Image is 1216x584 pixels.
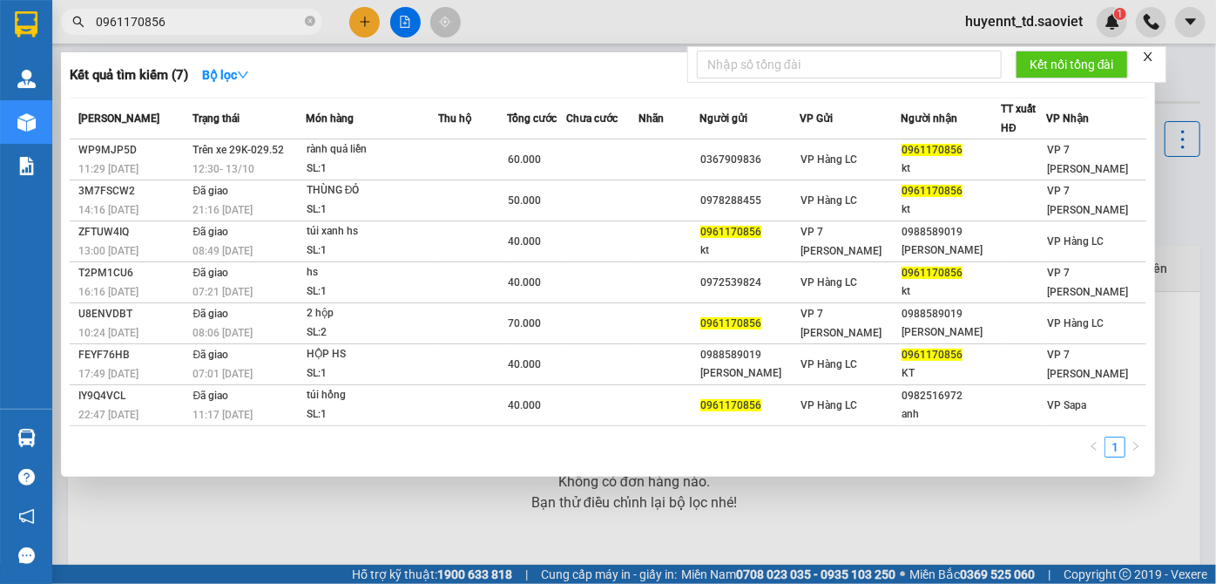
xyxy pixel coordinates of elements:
span: Đã giao [193,349,228,361]
span: 0961170856 [700,317,761,329]
span: 16:16 [DATE] [78,286,138,298]
div: THÙNG ĐỎ [307,181,437,200]
div: SL: 1 [307,160,437,179]
div: SL: 1 [307,241,437,261]
div: SL: 1 [307,200,437,220]
div: 0988589019 [700,346,799,364]
div: [PERSON_NAME] [902,241,1000,260]
span: 08:06 [DATE] [193,327,253,339]
span: 0961170856 [902,185,963,197]
button: Kết nối tổng đài [1016,51,1128,78]
span: VP 7 [PERSON_NAME] [801,308,882,339]
span: 0961170856 [902,144,963,156]
div: kt [902,282,1000,301]
span: VP Gửi [801,112,834,125]
div: 0978288455 [700,192,799,210]
span: 40.000 [508,235,541,248]
div: WP9MJP5D [78,141,187,160]
span: 10:24 [DATE] [78,327,138,339]
span: TT xuất HĐ [1001,103,1036,134]
strong: Bộ lọc [202,68,249,82]
span: 0961170856 [902,349,963,361]
div: T2PM1CU6 [78,264,187,282]
span: 70.000 [508,317,541,329]
div: túi xanh hs [307,222,437,241]
span: [PERSON_NAME] [78,112,159,125]
span: message [18,547,35,564]
span: 07:21 [DATE] [193,286,253,298]
input: Nhập số tổng đài [697,51,1002,78]
span: Nhãn [638,112,664,125]
div: FEYF76HB [78,346,187,364]
span: VP Hàng LC [801,399,858,411]
div: SL: 1 [307,364,437,384]
div: 2 hộp [307,304,437,323]
div: IY9Q4VCL [78,387,187,405]
button: Bộ lọcdown [188,61,263,89]
div: ZFTUW4IQ [78,223,187,241]
div: SL: 1 [307,282,437,302]
span: VP Hàng LC [801,194,858,207]
span: right [1131,441,1141,452]
li: Previous Page [1084,437,1105,458]
span: Đã giao [193,185,228,197]
span: VP 7 [PERSON_NAME] [1047,144,1128,175]
img: logo-vxr [15,11,37,37]
div: kt [902,160,1000,178]
span: VP Hàng LC [801,358,858,370]
span: VP 7 [PERSON_NAME] [1047,267,1128,298]
div: kt [700,241,799,260]
span: Người gửi [699,112,747,125]
span: Chưa cước [567,112,618,125]
div: túi hồng [307,386,437,405]
div: [PERSON_NAME] [700,364,799,383]
span: 60.000 [508,153,541,166]
span: VP 7 [PERSON_NAME] [1047,349,1128,380]
div: KT [902,364,1000,383]
li: 1 [1105,437,1125,458]
span: 40.000 [508,399,541,411]
img: solution-icon [17,157,36,175]
input: Tìm tên, số ĐT hoặc mã đơn [96,12,301,31]
div: SL: 2 [307,323,437,343]
span: 50.000 [508,194,541,207]
span: VP Hàng LC [801,153,858,166]
h3: Kết quả tìm kiếm ( 7 ) [70,66,188,85]
span: Trạng thái [193,112,240,125]
span: 0961170856 [902,267,963,279]
span: 21:16 [DATE] [193,204,253,216]
div: 3M7FSCW2 [78,182,187,200]
div: hs [307,263,437,282]
span: Đã giao [193,308,228,320]
div: [PERSON_NAME] [902,323,1000,342]
img: warehouse-icon [17,70,36,88]
div: anh [902,405,1000,424]
span: Đã giao [193,390,228,402]
div: 0988589019 [902,305,1000,323]
li: Next Page [1125,437,1146,458]
span: Đã giao [193,267,228,279]
div: HỘP HS [307,345,437,364]
span: 12:30 - 13/10 [193,163,254,175]
span: search [72,16,84,28]
div: SL: 1 [307,405,437,424]
span: 07:01 [DATE] [193,368,253,380]
span: Kết nối tổng đài [1030,55,1114,74]
span: Đã giao [193,226,228,238]
span: 14:16 [DATE] [78,204,138,216]
span: 22:47 [DATE] [78,409,138,421]
span: VP 7 [PERSON_NAME] [801,226,882,257]
span: question-circle [18,469,35,486]
span: left [1089,441,1099,452]
span: 11:17 [DATE] [193,409,253,421]
span: VP 7 [PERSON_NAME] [1047,185,1128,216]
button: left [1084,437,1105,458]
span: 13:00 [DATE] [78,245,138,257]
span: VP Hàng LC [1047,317,1104,329]
a: 1 [1105,438,1125,457]
span: Người nhận [901,112,957,125]
img: warehouse-icon [17,113,36,132]
span: 11:29 [DATE] [78,163,138,175]
span: down [237,69,249,81]
span: 08:49 [DATE] [193,245,253,257]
